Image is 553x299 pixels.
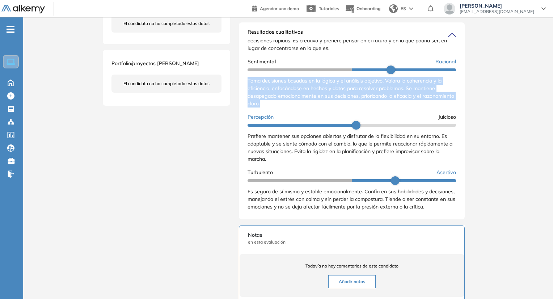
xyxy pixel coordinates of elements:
span: Racional [435,58,456,66]
span: Percepción [248,113,274,121]
span: Es seguro de sí mismo y estable emocionalmente. Confía en sus habilidades y decisiones, manejando... [248,188,455,210]
span: en esta evaluación [248,239,456,245]
a: Agendar una demo [252,4,299,12]
span: Notas [248,231,456,239]
span: ES [401,5,406,12]
span: Prefiere mantener sus opciones abiertas y disfrutar de la flexibilidad en su entorno. Es adaptabl... [248,133,452,162]
span: Onboarding [356,6,380,11]
span: Resultados cualitativos [248,28,303,40]
img: Logo [1,5,45,14]
span: El candidato no ha completado estos datos [123,80,210,87]
span: Sentimental [248,58,276,66]
span: Portfolio/proyectos [PERSON_NAME] [111,60,199,67]
span: Toma decisiones basadas en la lógica y el análisis objetivo. Valora la coherencia y la eficiencia... [248,77,454,107]
span: [EMAIL_ADDRESS][DOMAIN_NAME] [460,9,534,14]
button: Onboarding [345,1,380,17]
span: El candidato no ha completado estos datos [123,20,210,27]
span: Asertivo [436,169,456,176]
span: [PERSON_NAME] [460,3,534,9]
span: Agendar una demo [260,6,299,11]
img: arrow [409,7,413,10]
img: world [389,4,398,13]
button: Añadir notas [328,275,376,288]
span: Todavía no hay comentarios de este candidato [248,263,456,269]
i: - [7,29,14,30]
span: Turbulento [248,169,273,176]
span: Juicioso [438,113,456,121]
span: Tutoriales [319,6,339,11]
